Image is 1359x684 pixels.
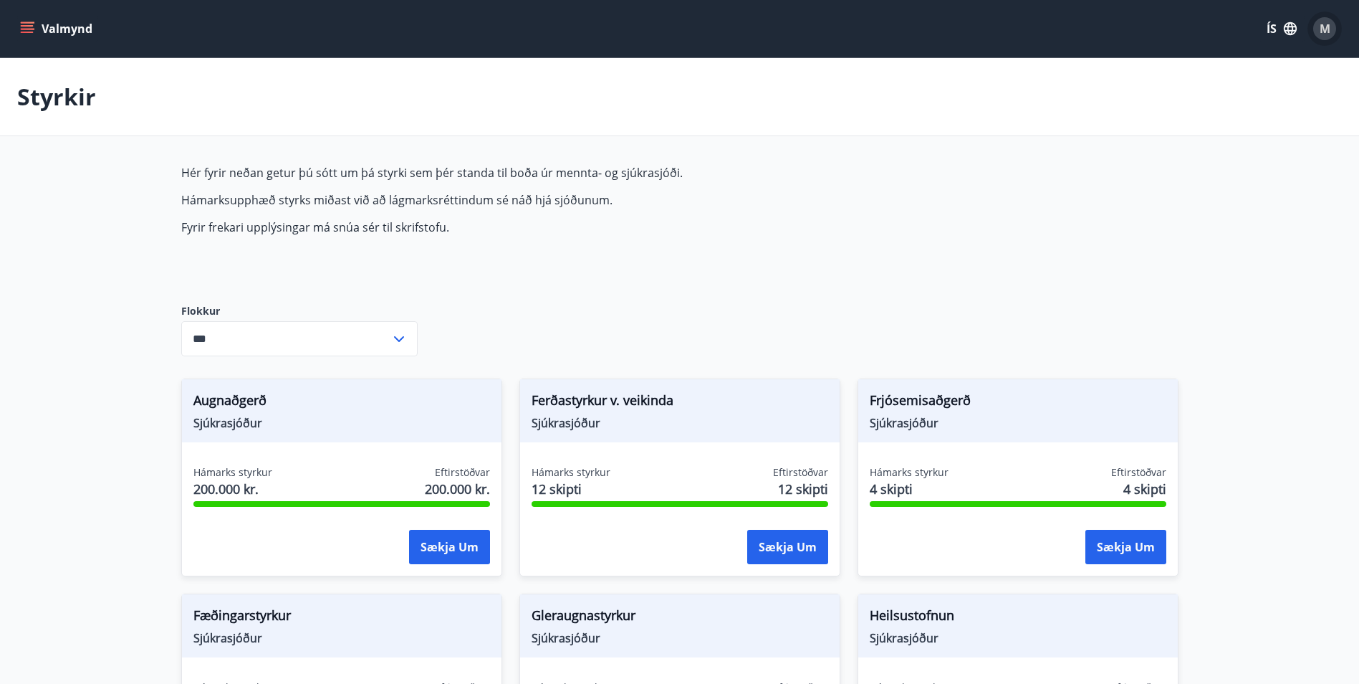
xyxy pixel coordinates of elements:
span: Eftirstöðvar [773,465,828,480]
span: 200.000 kr. [193,480,272,498]
span: Sjúkrasjóður [870,630,1166,646]
button: ÍS [1259,16,1305,42]
button: menu [17,16,98,42]
p: Fyrir frekari upplýsingar má snúa sér til skrifstofu. [181,219,858,235]
span: Sjúkrasjóður [193,415,490,431]
p: Hámarksupphæð styrks miðast við að lágmarksréttindum sé náð hjá sjóðunum. [181,192,858,208]
span: 4 skipti [870,480,949,498]
p: Hér fyrir neðan getur þú sótt um þá styrki sem þér standa til boða úr mennta- og sjúkrasjóði. [181,165,858,181]
span: 4 skipti [1123,480,1166,498]
span: Sjúkrasjóður [532,415,828,431]
span: Heilsustofnun [870,606,1166,630]
span: Sjúkrasjóður [532,630,828,646]
span: Ferðastyrkur v. veikinda [532,391,828,415]
button: Sækja um [747,530,828,564]
span: Hámarks styrkur [870,465,949,480]
span: Gleraugnastyrkur [532,606,828,630]
span: Eftirstöðvar [1111,465,1166,480]
span: Hámarks styrkur [532,465,610,480]
span: Hámarks styrkur [193,465,272,480]
span: Fæðingarstyrkur [193,606,490,630]
span: 200.000 kr. [425,480,490,498]
button: Sækja um [1085,530,1166,564]
p: Styrkir [17,81,96,113]
button: Sækja um [409,530,490,564]
label: Flokkur [181,304,418,318]
span: Sjúkrasjóður [870,415,1166,431]
span: 12 skipti [778,480,828,498]
span: Augnaðgerð [193,391,490,415]
button: M [1307,11,1342,46]
span: Frjósemisaðgerð [870,391,1166,415]
span: Sjúkrasjóður [193,630,490,646]
span: Eftirstöðvar [435,465,490,480]
span: 12 skipti [532,480,610,498]
span: M [1320,21,1330,37]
